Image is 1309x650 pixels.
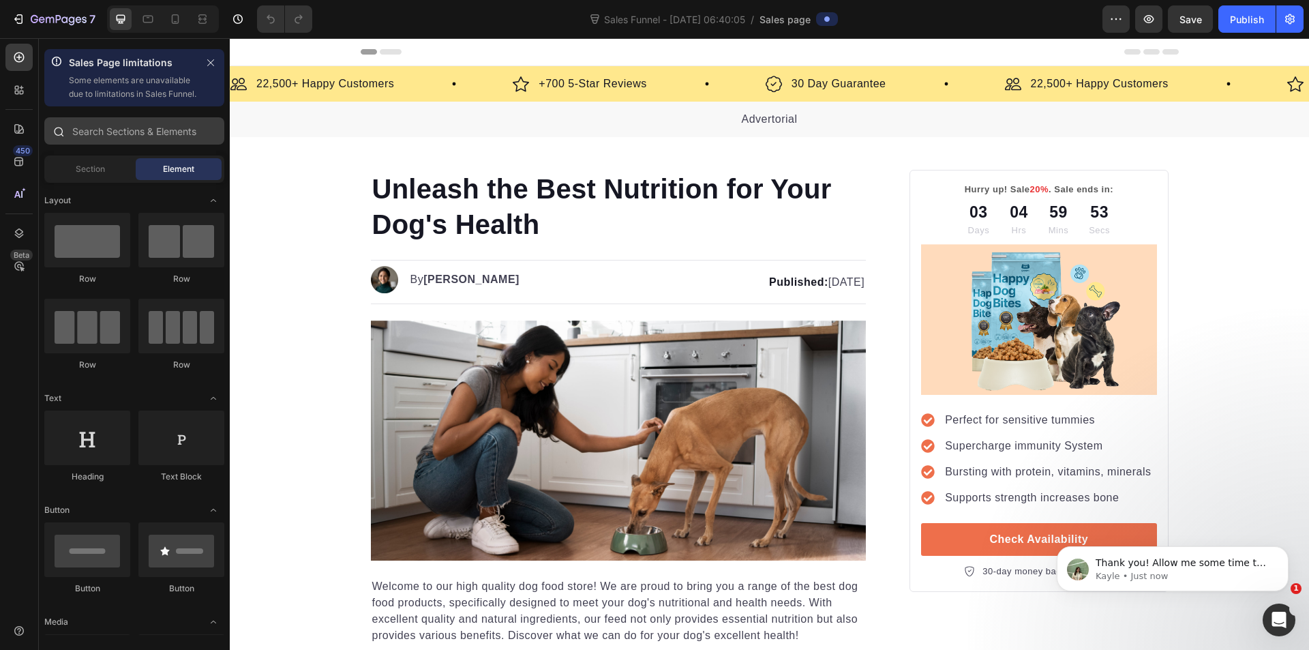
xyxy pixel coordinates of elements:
[44,117,224,145] input: Search Sections & Elements
[163,163,194,175] span: Element
[13,145,33,156] div: 450
[202,190,224,211] span: Toggle open
[44,359,130,371] div: Row
[138,359,224,371] div: Row
[759,493,858,509] div: Check Availability
[780,162,798,186] div: 04
[693,145,925,158] p: Hurry up! Sale . Sale ends in:
[753,527,882,540] p: 30-day money back guarantee
[715,400,921,416] p: Supercharge immunity System
[738,162,760,186] div: 03
[819,162,839,186] div: 59
[1230,12,1264,27] div: Publish
[230,38,1309,650] iframe: Design area
[89,11,95,27] p: 7
[1036,518,1309,613] iframe: Intercom notifications message
[202,611,224,633] span: Toggle open
[361,236,635,252] p: [DATE]
[44,616,68,628] span: Media
[780,186,798,199] p: Hrs
[202,499,224,521] span: Toggle open
[819,186,839,199] p: Mins
[44,471,130,483] div: Heading
[691,206,927,357] img: 495611768014373769-98a09d72-cc04-4af0-a217-db045d9ab775.png
[69,55,197,71] p: Sales Page limitations
[141,282,637,522] img: 495611768014373769-f7bb4203-821d-455e-8cc2-2dfc57dfeff0.jpg
[142,540,635,606] p: Welcome to our high quality dog food store! We are proud to bring you a range of the best dog foo...
[69,74,197,101] p: Some elements are unavailable due to limitations in Sales Funnel.
[715,452,921,468] p: Supports strength increases bone
[715,374,921,390] p: Perfect for sensitive tummies
[1263,604,1295,636] iframe: Intercom live chat
[44,392,61,404] span: Text
[1291,583,1302,594] span: 1
[539,238,599,250] strong: Published:
[257,5,312,33] div: Undo/Redo
[691,485,927,518] a: Check Availability
[1168,5,1213,33] button: Save
[76,163,105,175] span: Section
[44,273,130,285] div: Row
[859,186,880,199] p: Secs
[202,387,224,409] span: Toggle open
[751,12,754,27] span: /
[1218,5,1276,33] button: Publish
[715,426,921,442] p: Bursting with protein, vitamins, minerals
[10,250,33,261] div: Beta
[759,12,811,27] span: Sales page
[5,5,102,33] button: 7
[800,146,819,156] span: 20%
[601,12,748,27] span: Sales Funnel - [DATE] 06:40:05
[44,582,130,595] div: Button
[44,194,71,207] span: Layout
[1179,14,1202,25] span: Save
[138,471,224,483] div: Text Block
[44,504,70,516] span: Button
[738,186,760,199] p: Days
[138,273,224,285] div: Row
[138,582,224,595] div: Button
[859,162,880,186] div: 53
